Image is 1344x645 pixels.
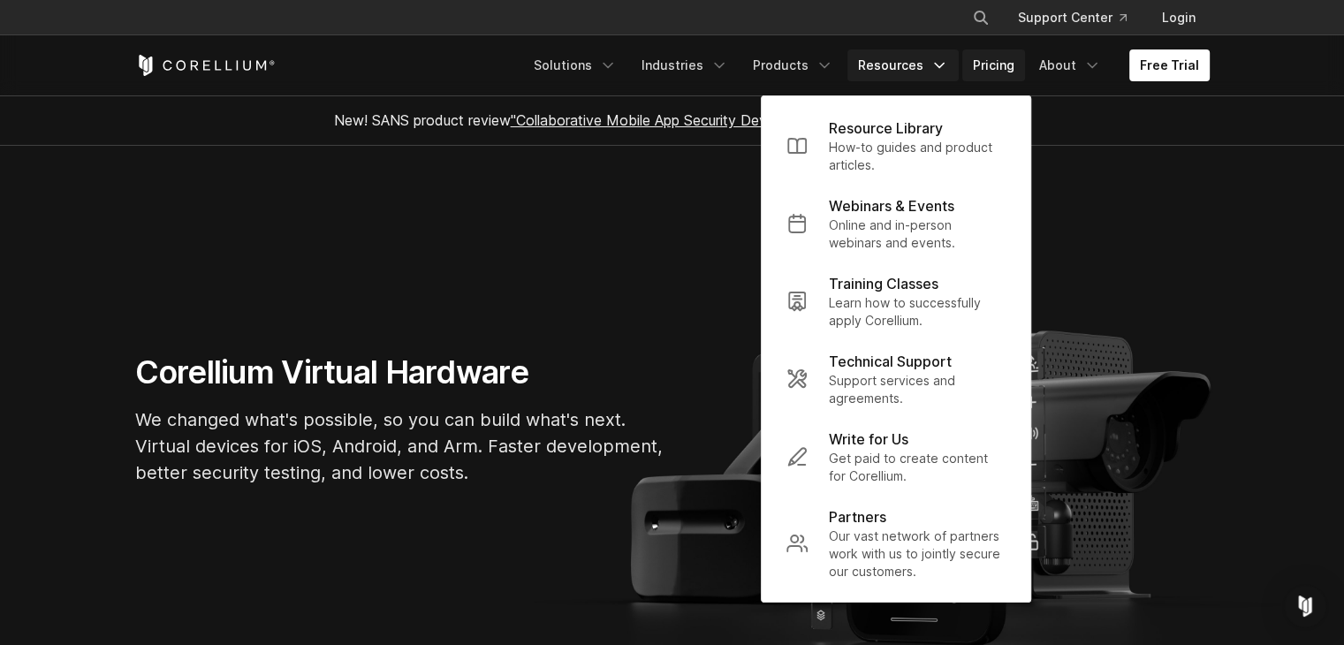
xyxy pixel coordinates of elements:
[742,49,844,81] a: Products
[523,49,1210,81] div: Navigation Menu
[1004,2,1141,34] a: Support Center
[631,49,739,81] a: Industries
[829,195,954,216] p: Webinars & Events
[511,111,918,129] a: "Collaborative Mobile App Security Development and Analysis"
[965,2,997,34] button: Search
[829,118,943,139] p: Resource Library
[829,429,908,450] p: Write for Us
[135,406,665,486] p: We changed what's possible, so you can build what's next. Virtual devices for iOS, Android, and A...
[1284,585,1326,627] div: Open Intercom Messenger
[772,496,1020,591] a: Partners Our vast network of partners work with us to jointly secure our customers.
[772,185,1020,262] a: Webinars & Events Online and in-person webinars and events.
[135,55,276,76] a: Corellium Home
[847,49,959,81] a: Resources
[829,216,1006,252] p: Online and in-person webinars and events.
[1029,49,1112,81] a: About
[1129,49,1210,81] a: Free Trial
[829,351,952,372] p: Technical Support
[829,273,938,294] p: Training Classes
[135,353,665,392] h1: Corellium Virtual Hardware
[829,372,1006,407] p: Support services and agreements.
[772,262,1020,340] a: Training Classes Learn how to successfully apply Corellium.
[772,418,1020,496] a: Write for Us Get paid to create content for Corellium.
[962,49,1025,81] a: Pricing
[829,139,1006,174] p: How-to guides and product articles.
[951,2,1210,34] div: Navigation Menu
[829,527,1006,580] p: Our vast network of partners work with us to jointly secure our customers.
[334,111,1011,129] span: New! SANS product review now available.
[829,450,1006,485] p: Get paid to create content for Corellium.
[829,506,886,527] p: Partners
[523,49,627,81] a: Solutions
[1148,2,1210,34] a: Login
[772,107,1020,185] a: Resource Library How-to guides and product articles.
[772,340,1020,418] a: Technical Support Support services and agreements.
[829,294,1006,330] p: Learn how to successfully apply Corellium.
